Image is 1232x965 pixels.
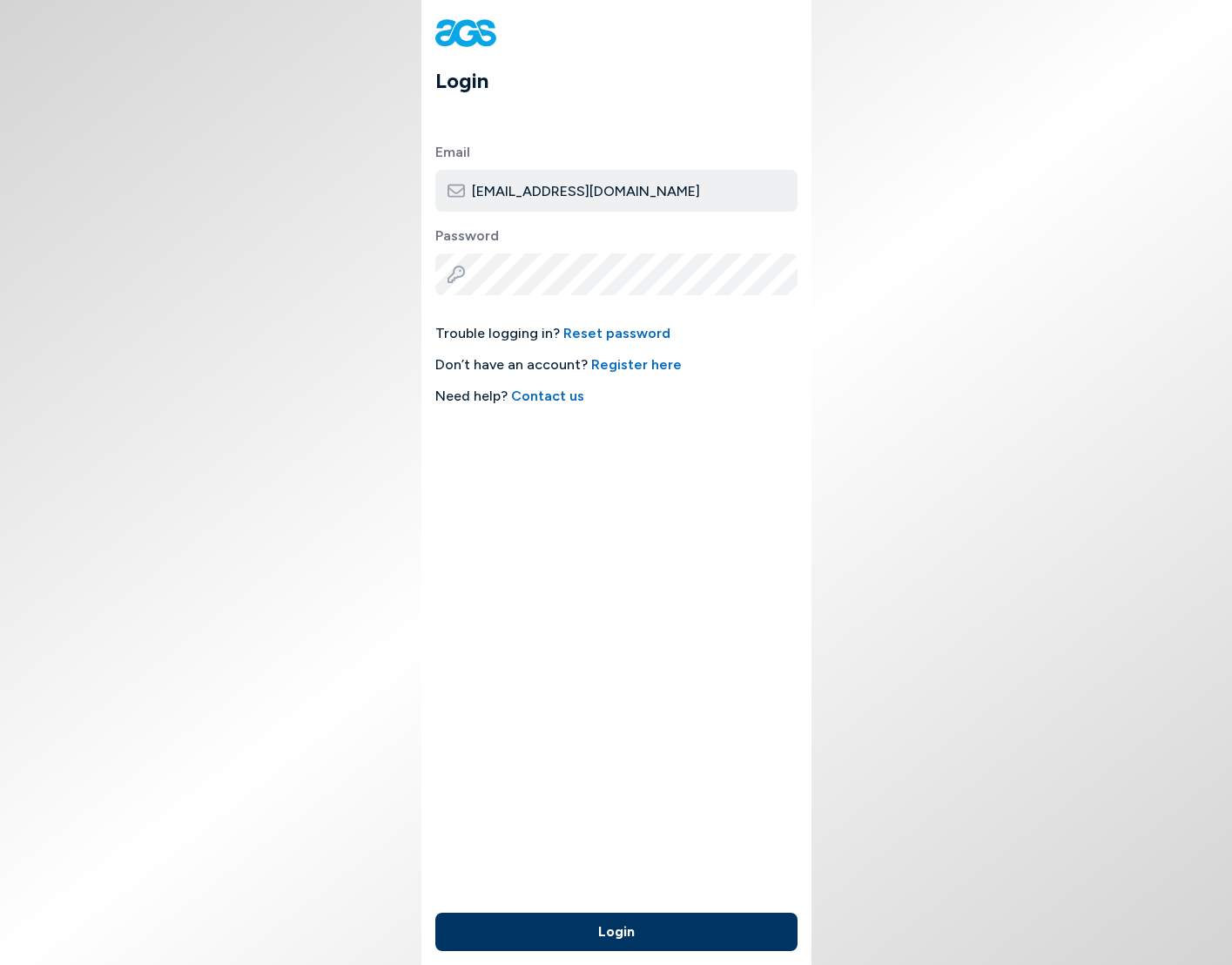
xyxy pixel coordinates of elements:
[435,226,798,246] label: Password
[563,325,670,341] a: Reset password
[435,170,798,212] input: Type here
[435,913,798,951] button: Login
[591,356,682,373] a: Register here
[435,323,798,344] span: Trouble logging in?
[435,142,798,163] label: Email
[511,388,584,404] a: Contact us
[435,354,798,375] span: Don’t have an account?
[435,65,811,97] h1: Login
[435,386,798,407] span: Need help?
